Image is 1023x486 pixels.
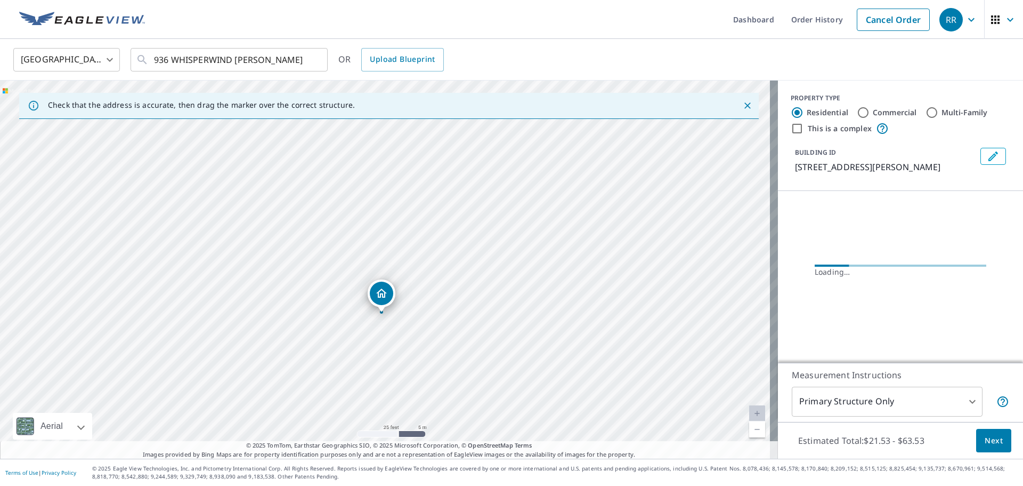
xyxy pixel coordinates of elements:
[815,267,986,277] div: Loading…
[246,441,532,450] span: © 2025 TomTom, Earthstar Geographics SIO, © 2025 Microsoft Corporation, ©
[361,48,443,71] a: Upload Blueprint
[976,429,1011,453] button: Next
[790,429,933,452] p: Estimated Total: $21.53 - $63.53
[48,100,355,110] p: Check that the address is accurate, then drag the marker over the correct structure.
[468,441,513,449] a: OpenStreetMap
[515,441,532,449] a: Terms
[996,395,1009,408] span: Your report will include only the primary structure on the property. For example, a detached gara...
[154,45,306,75] input: Search by address or latitude-longitude
[808,123,872,134] label: This is a complex
[791,93,1010,103] div: PROPERTY TYPE
[92,465,1018,481] p: © 2025 Eagle View Technologies, Inc. and Pictometry International Corp. All Rights Reserved. Repo...
[13,413,92,440] div: Aerial
[37,413,66,440] div: Aerial
[370,53,435,66] span: Upload Blueprint
[5,469,38,476] a: Terms of Use
[42,469,76,476] a: Privacy Policy
[941,107,988,118] label: Multi-Family
[741,99,754,113] button: Close
[13,45,120,75] div: [GEOGRAPHIC_DATA]
[338,48,444,71] div: OR
[985,434,1003,448] span: Next
[857,9,930,31] a: Cancel Order
[749,421,765,437] a: Current Level 20, Zoom Out
[749,405,765,421] a: Current Level 20, Zoom In Disabled
[368,280,395,313] div: Dropped pin, building 1, Residential property, 936 WHISPERWIND PL LANGFORD BC V9B5X7
[939,8,963,31] div: RR
[19,12,145,28] img: EV Logo
[792,387,983,417] div: Primary Structure Only
[792,369,1009,381] p: Measurement Instructions
[5,469,76,476] p: |
[980,148,1006,165] button: Edit building 1
[873,107,917,118] label: Commercial
[795,161,976,173] p: [STREET_ADDRESS][PERSON_NAME]
[807,107,848,118] label: Residential
[795,148,836,157] p: BUILDING ID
